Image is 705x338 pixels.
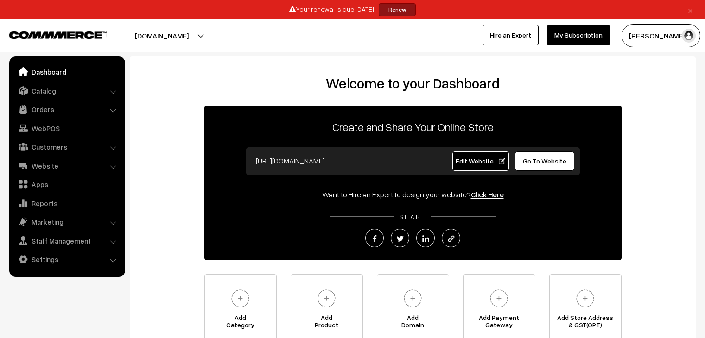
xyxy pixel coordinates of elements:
a: Renew [379,3,416,16]
a: Dashboard [12,63,122,80]
button: [PERSON_NAME] [622,24,700,47]
a: Apps [12,176,122,193]
span: Add Payment Gateway [464,314,535,332]
img: plus.svg [486,286,512,311]
a: Go To Website [515,151,575,171]
img: plus.svg [314,286,339,311]
span: Add Store Address & GST(OPT) [550,314,621,332]
span: Edit Website [456,157,505,165]
span: Go To Website [523,157,566,165]
div: Your renewal is due [DATE] [3,3,702,16]
a: Website [12,157,122,174]
a: Marketing [12,213,122,230]
a: Hire an Expert [483,25,539,45]
a: Reports [12,195,122,212]
span: Add Product [291,314,362,332]
a: COMMMERCE [9,29,90,40]
a: Orders [12,101,122,118]
a: My Subscription [547,25,610,45]
a: × [684,4,697,15]
div: Want to Hire an Expert to design your website? [204,189,622,200]
img: plus.svg [572,286,598,311]
button: [DOMAIN_NAME] [102,24,221,47]
span: Add Domain [377,314,449,332]
span: Add Category [205,314,276,332]
a: WebPOS [12,120,122,137]
a: Edit Website [452,151,509,171]
img: user [682,29,696,43]
img: plus.svg [228,286,253,311]
img: COMMMERCE [9,31,107,38]
a: Staff Management [12,232,122,249]
p: Create and Share Your Online Store [204,119,622,135]
a: Click Here [471,190,504,199]
a: Catalog [12,82,122,99]
img: plus.svg [400,286,426,311]
a: Customers [12,138,122,155]
span: SHARE [394,213,431,220]
h2: Welcome to your Dashboard [139,75,686,92]
a: Settings [12,251,122,268]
